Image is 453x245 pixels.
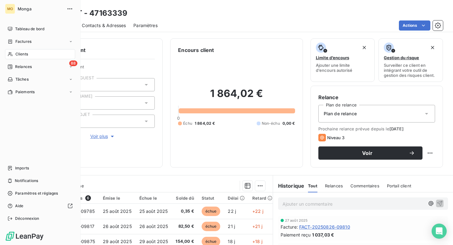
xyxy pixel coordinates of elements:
span: Aide [15,203,24,209]
span: 82,50 € [176,223,194,230]
span: 25 août 2025 [103,208,131,214]
span: +18 j [252,239,262,244]
a: Aide [5,201,75,211]
span: +22 j [252,208,263,214]
span: Relances [325,183,343,188]
h2: 1 864,02 € [178,87,295,106]
button: Voir [318,146,422,160]
div: Émise le [103,196,132,201]
span: Relances [15,64,32,70]
span: [DATE] [389,126,404,131]
span: Limite d’encours [316,55,349,60]
span: 21 j [228,224,235,229]
button: Limite d’encoursAjouter une limite d’encours autorisé [310,38,375,82]
button: Gestion du risqueSurveiller ce client en intégrant votre outil de gestion des risques client. [378,38,443,82]
span: Clients [15,51,28,57]
img: Logo LeanPay [5,231,44,241]
span: Facture : [281,224,298,230]
span: 6 [85,195,91,201]
span: 18 j [228,239,235,244]
span: Tout [308,183,317,188]
h3: JUNOT - 47163339 [55,8,127,19]
span: Niveau 3 [327,135,344,140]
span: Voir plus [90,133,115,140]
span: Notifications [15,178,38,184]
span: Prochaine relance prévue depuis le [318,126,435,131]
button: Voir plus [51,133,155,140]
span: 1 037,03 € [312,231,334,238]
span: Non-échu [262,121,280,126]
span: Paramètres [133,22,158,29]
span: Gestion du risque [384,55,419,60]
span: Commentaires [350,183,379,188]
span: Voir [326,151,409,156]
span: Imports [15,165,29,171]
h6: Encours client [178,46,214,54]
span: Portail client [387,183,411,188]
div: MO [5,4,15,14]
span: échue [202,222,221,231]
span: 0,35 € [176,208,194,214]
span: Factures [15,39,31,44]
span: Paiement reçu [281,231,311,238]
span: Contacts & Adresses [82,22,126,29]
span: 25 août 2025 [139,208,168,214]
div: Échue le [139,196,168,201]
span: Ajouter une limite d’encours autorisé [316,63,370,73]
h6: Informations client [38,46,155,54]
div: Open Intercom Messenger [432,224,447,239]
span: 0,00 € [282,121,295,126]
div: Solde dû [176,196,194,201]
span: Échu [183,121,192,126]
span: 26 août 2025 [139,224,168,229]
span: Monga [18,6,63,11]
span: 29 août 2025 [139,239,168,244]
h6: Historique [273,182,305,190]
span: 26 août 2025 [103,224,132,229]
span: Plan de relance [324,111,357,117]
span: Surveiller ce client en intégrant votre outil de gestion des risques client. [384,63,438,78]
span: 0 [177,116,180,121]
span: 1 864,02 € [195,121,215,126]
div: Statut [202,196,221,201]
span: Paiements [15,89,35,95]
span: 154,00 € [176,238,194,245]
span: Tâches [15,77,29,82]
span: Paramètres et réglages [15,191,58,196]
span: 88 [69,60,77,66]
div: Retard [252,196,272,201]
span: FACT-20250826-09810 [299,224,350,230]
span: Déconnexion [15,216,39,221]
span: 29 août 2025 [103,239,132,244]
span: 22 j [228,208,236,214]
div: Délai [228,196,245,201]
button: Actions [399,20,430,31]
span: 27 août 2025 [285,219,308,222]
span: Propriétés Client [51,64,155,73]
span: Tableau de bord [15,26,44,32]
span: échue [202,207,221,216]
span: +21 j [252,224,262,229]
h6: Relance [318,94,435,101]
